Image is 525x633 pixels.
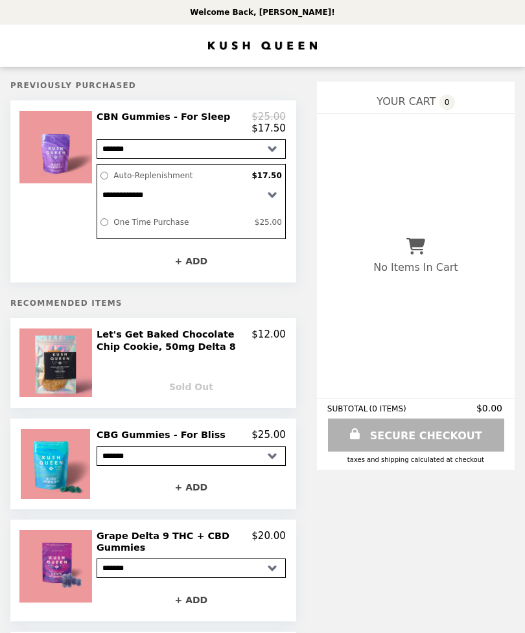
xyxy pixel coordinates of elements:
[249,168,285,183] label: $17.50
[476,403,504,413] span: $0.00
[97,183,285,206] select: Select a subscription option
[327,456,504,463] div: Taxes and Shipping calculated at checkout
[21,429,93,498] img: CBG Gummies - For Bliss
[10,81,296,90] h5: Previously Purchased
[208,32,317,59] img: Brand Logo
[110,214,251,230] label: One Time Purchase
[369,404,406,413] span: ( 0 ITEMS )
[97,139,286,159] select: Select a product variant
[97,558,286,578] select: Select a product variant
[251,122,286,134] p: $17.50
[10,299,296,308] h5: Recommended Items
[251,328,286,352] p: $12.00
[327,404,369,413] span: SUBTOTAL
[110,168,248,183] label: Auto-Replenishment
[19,530,95,603] img: Grape Delta 9 THC + CBD Gummies
[251,111,286,122] p: $25.00
[19,111,95,183] img: CBN Gummies - For Sleep
[97,476,286,499] button: + ADD
[190,8,334,17] p: Welcome Back, [PERSON_NAME]!
[97,328,251,352] h2: Let's Get Baked Chocolate Chip Cookie, 50mg Delta 8
[373,261,458,273] p: No Items In Cart
[97,530,251,554] h2: Grape Delta 9 THC + CBD Gummies
[439,95,455,110] span: 0
[97,429,231,441] h2: CBG Gummies - For Bliss
[97,446,286,466] select: Select a product variant
[251,429,286,441] p: $25.00
[377,95,436,108] span: YOUR CART
[251,530,286,554] p: $20.00
[19,328,95,397] img: Let's Get Baked Chocolate Chip Cookie, 50mg Delta 8
[97,111,235,122] h2: CBN Gummies - For Sleep
[97,249,286,272] button: + ADD
[251,214,285,230] label: $25.00
[97,588,286,611] button: + ADD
